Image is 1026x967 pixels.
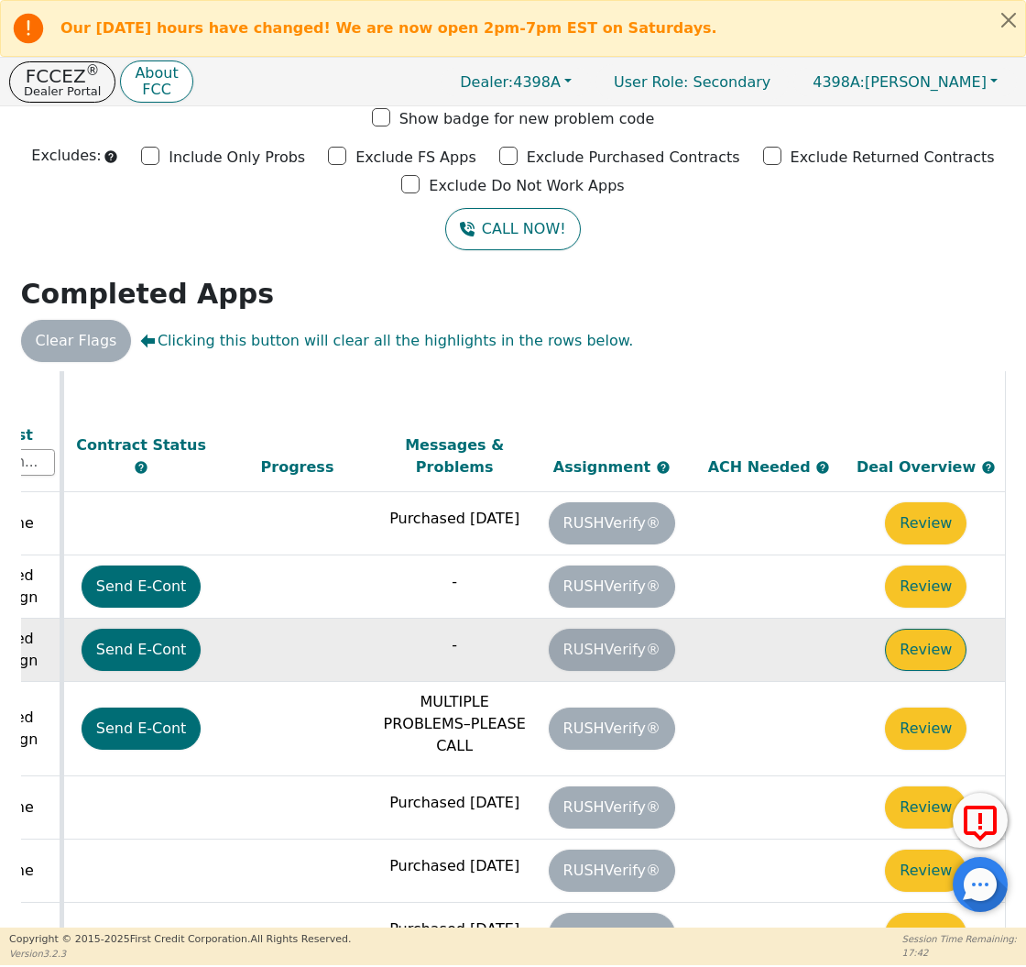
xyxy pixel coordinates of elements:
[135,66,178,81] p: About
[527,147,740,169] p: Exclude Purchased Contracts
[140,330,633,352] span: Clicking this button will clear all the highlights in the rows below.
[355,147,476,169] p: Exclude FS Apps
[380,508,529,530] p: Purchased [DATE]
[250,933,351,945] span: All Rights Reserved.
[902,946,1017,960] p: 17:42
[885,502,966,544] button: Review
[902,932,1017,946] p: Session Time Remaining:
[86,62,100,79] sup: ®
[793,68,1017,96] button: 4398A:[PERSON_NAME]
[169,147,305,169] p: Include Only Probs
[885,708,966,750] button: Review
[9,61,115,103] button: FCCEZ®Dealer Portal
[885,850,966,892] button: Review
[31,145,101,167] p: Excludes:
[429,175,624,197] p: Exclude Do Not Work Apps
[460,73,513,91] span: Dealer:
[82,629,202,671] button: Send E-Cont
[595,64,789,100] p: Secondary
[885,629,966,671] button: Review
[399,108,655,130] p: Show badge for new problem code
[380,792,529,814] p: Purchased [DATE]
[380,434,529,478] div: Messages & Problems
[82,566,202,608] button: Send E-Cont
[380,918,529,940] p: Purchased [DATE]
[857,457,996,475] span: Deal Overview
[9,947,351,961] p: Version 3.2.3
[553,457,656,475] span: Assignment
[885,786,966,829] button: Review
[24,85,101,97] p: Dealer Portal
[885,913,966,955] button: Review
[441,68,591,96] button: Dealer:4398A
[813,73,987,91] span: [PERSON_NAME]
[21,278,275,310] strong: Completed Apps
[380,855,529,877] p: Purchased [DATE]
[708,457,816,475] span: ACH Needed
[76,435,206,453] span: Contract Status
[460,73,561,91] span: 4398A
[120,60,192,104] button: AboutFCC
[380,571,529,593] p: -
[813,73,865,91] span: 4398A:
[885,566,966,608] button: Review
[9,932,351,948] p: Copyright © 2015- 2025 First Credit Corporation.
[224,456,372,478] div: Progress
[380,634,529,656] p: -
[24,67,101,85] p: FCCEZ
[82,708,202,750] button: Send E-Cont
[614,73,688,91] span: User Role :
[445,208,580,250] button: CALL NOW!
[992,1,1025,38] button: Close alert
[135,82,178,97] p: FCC
[953,793,1008,848] button: Report Error to FCC
[595,64,789,100] a: User Role: Secondary
[380,691,529,757] p: MULTIPLE PROBLEMS–PLEASE CALL
[60,19,717,37] b: Our [DATE] hours have changed! We are now open 2pm-7pm EST on Saturdays.
[791,147,995,169] p: Exclude Returned Contracts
